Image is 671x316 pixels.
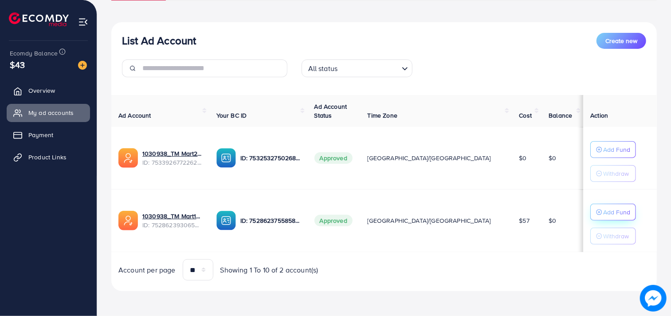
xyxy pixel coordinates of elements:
h3: List Ad Account [122,34,196,47]
span: $0 [519,154,526,162]
img: ic-ads-acc.e4c84228.svg [118,211,138,230]
a: Payment [7,126,90,144]
img: image [78,61,87,70]
img: menu [78,17,88,27]
img: image [640,285,667,312]
button: Withdraw [590,165,636,182]
span: ID: 7533926772262469649 [142,158,202,167]
span: Time Zone [368,111,397,120]
span: $0 [549,216,556,225]
span: [GEOGRAPHIC_DATA]/[GEOGRAPHIC_DATA] [368,216,491,225]
span: $43 [10,58,25,71]
p: Withdraw [603,168,629,179]
p: ID: 7528623755858362384 [240,215,300,226]
button: Add Fund [590,141,636,158]
p: Add Fund [603,207,630,217]
a: Overview [7,82,90,99]
span: Your BC ID [216,111,247,120]
button: Withdraw [590,228,636,245]
span: Ad Account [118,111,151,120]
span: Ad Account Status [314,102,347,120]
div: <span class='underline'>1030938_TM Mart2_1754129054300</span></br>7533926772262469649 [142,149,202,167]
span: Overview [28,86,55,95]
p: Add Fund [603,144,630,155]
button: Add Fund [590,204,636,221]
input: Search for option [340,60,398,75]
span: Showing 1 To 10 of 2 account(s) [220,265,318,275]
a: My ad accounts [7,104,90,122]
a: Product Links [7,148,90,166]
img: ic-ba-acc.ded83a64.svg [216,148,236,168]
span: Approved [314,152,353,164]
span: [GEOGRAPHIC_DATA]/[GEOGRAPHIC_DATA] [368,154,491,162]
span: Payment [28,130,53,139]
img: ic-ads-acc.e4c84228.svg [118,148,138,168]
span: $57 [519,216,529,225]
img: logo [9,12,69,26]
span: $0 [549,154,556,162]
span: All status [306,62,340,75]
img: ic-ba-acc.ded83a64.svg [216,211,236,230]
span: ID: 7528623930656063504 [142,221,202,229]
span: Product Links [28,153,67,162]
a: 1030938_TM Mart2_1754129054300 [142,149,202,158]
span: Approved [314,215,353,226]
span: Account per page [118,265,176,275]
div: <span class='underline'>1030938_TM Mart1_1752894358615</span></br>7528623930656063504 [142,212,202,230]
button: Create new [596,33,646,49]
span: Ecomdy Balance [10,49,58,58]
span: Cost [519,111,532,120]
span: My ad accounts [28,108,74,117]
span: Create new [605,36,637,45]
span: Action [590,111,608,120]
p: Withdraw [603,231,629,241]
span: Balance [549,111,572,120]
p: ID: 7532532750268596241 [240,153,300,163]
div: Search for option [302,59,412,77]
a: 1030938_TM Mart1_1752894358615 [142,212,202,221]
